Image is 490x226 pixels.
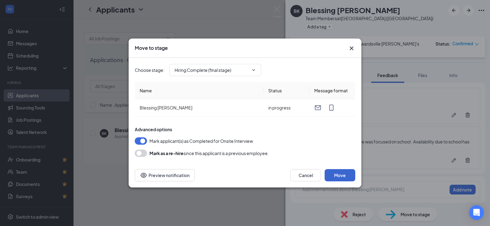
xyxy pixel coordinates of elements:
[328,104,335,111] svg: MobileSms
[140,172,147,179] svg: Eye
[325,169,355,181] button: Move
[149,137,253,145] span: Mark applicant(s) as Completed for Onsite Interview
[348,45,355,52] button: Close
[290,169,321,181] button: Cancel
[469,205,484,220] div: Open Intercom Messenger
[309,82,355,99] th: Message format
[135,169,195,181] button: Preview notificationEye
[135,45,168,51] h3: Move to stage
[149,150,183,156] b: Mark as a re-hire
[314,104,322,111] svg: Email
[135,126,355,132] div: Advanced options
[251,68,256,72] svg: ChevronDown
[263,82,309,99] th: Status
[140,105,192,110] span: Blessing [PERSON_NAME]
[135,67,164,73] span: Choose stage :
[348,45,355,52] svg: Cross
[263,99,309,117] td: in progress
[135,82,263,99] th: Name
[149,150,269,157] div: since this applicant is a previous employee.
